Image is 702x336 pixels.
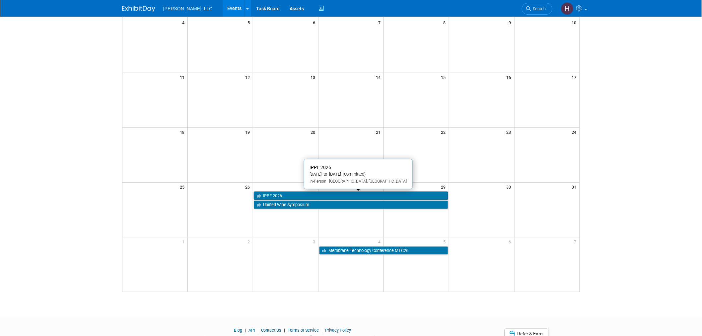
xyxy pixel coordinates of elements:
[247,18,253,27] span: 5
[234,328,242,333] a: Blog
[571,183,580,191] span: 31
[441,183,449,191] span: 29
[310,179,326,184] span: In-Person
[441,73,449,81] span: 15
[571,73,580,81] span: 17
[243,328,247,333] span: |
[326,179,407,184] span: [GEOGRAPHIC_DATA], [GEOGRAPHIC_DATA]
[341,172,366,177] span: (Committed)
[245,128,253,136] span: 19
[256,328,260,333] span: |
[254,201,448,209] a: Unified Wine Symposium
[310,128,318,136] span: 20
[325,328,351,333] a: Privacy Policy
[181,18,187,27] span: 4
[375,128,384,136] span: 21
[310,73,318,81] span: 13
[508,237,514,246] span: 6
[122,6,155,12] img: ExhibitDay
[310,165,331,170] span: IPPE 2026
[283,328,287,333] span: |
[506,128,514,136] span: 23
[571,18,580,27] span: 10
[375,73,384,81] span: 14
[245,73,253,81] span: 12
[288,328,319,333] a: Terms of Service
[312,237,318,246] span: 3
[310,172,407,177] div: [DATE] to [DATE]
[247,237,253,246] span: 2
[254,192,448,200] a: IPPE 2026
[506,183,514,191] span: 30
[441,128,449,136] span: 22
[443,237,449,246] span: 5
[163,6,213,11] span: [PERSON_NAME], LLC
[506,73,514,81] span: 16
[245,183,253,191] span: 26
[531,6,546,11] span: Search
[378,237,384,246] span: 4
[179,183,187,191] span: 25
[561,2,574,15] img: Hannah Mulholland
[248,328,255,333] a: API
[443,18,449,27] span: 8
[261,328,282,333] a: Contact Us
[320,328,324,333] span: |
[574,237,580,246] span: 7
[181,237,187,246] span: 1
[571,128,580,136] span: 24
[179,73,187,81] span: 11
[319,246,448,255] a: Membrane Technology Conference MTC26
[522,3,552,15] a: Search
[312,18,318,27] span: 6
[508,18,514,27] span: 9
[378,18,384,27] span: 7
[179,128,187,136] span: 18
